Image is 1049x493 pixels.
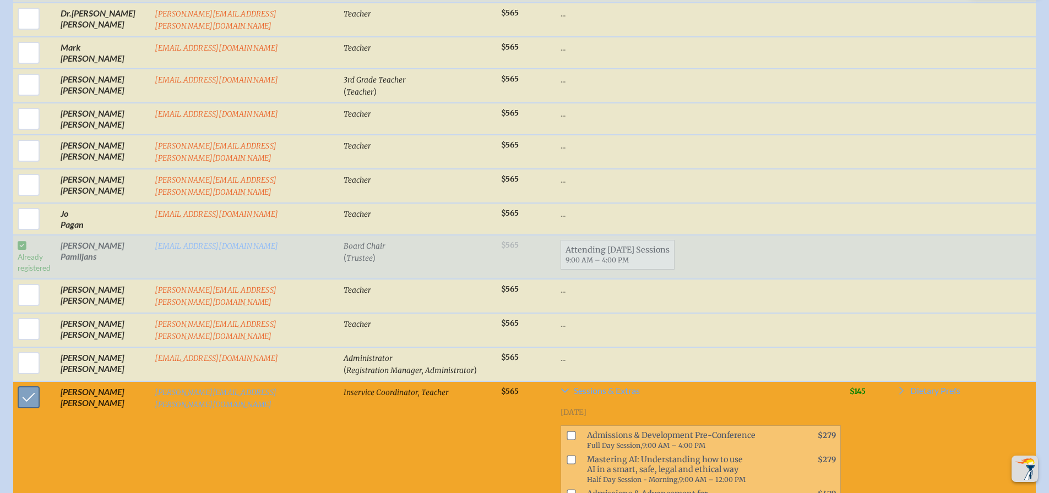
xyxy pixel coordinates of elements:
span: Teacher [344,176,371,185]
span: 9:00 AM – 12:00 PM [679,475,746,484]
span: $565 [501,209,519,218]
span: Attending [DATE] Sessions [561,243,674,267]
a: [EMAIL_ADDRESS][DOMAIN_NAME] [155,109,278,119]
td: [PERSON_NAME] [PERSON_NAME] [56,313,150,347]
a: [PERSON_NAME][EMAIL_ADDRESS][PERSON_NAME][DOMAIN_NAME] [155,141,276,163]
td: [PERSON_NAME] [PERSON_NAME] [56,279,150,313]
span: $279 [818,455,836,464]
span: Administrator [344,354,393,363]
span: Teacher [344,141,371,151]
span: Board Chair [344,242,385,251]
span: Teacher [344,210,371,219]
span: ( [344,364,346,375]
a: Dietary Prefs [897,386,960,399]
p: ... [561,208,841,219]
p: ... [561,174,841,185]
span: ( [344,252,346,262]
span: $145 [850,387,866,396]
span: 9:00 AM – 4:00 PM [566,256,629,264]
span: Registration Manager, Administrator [346,366,474,375]
a: [EMAIL_ADDRESS][DOMAIN_NAME] [155,75,278,85]
p: ... [561,74,841,85]
td: [PERSON_NAME] [PERSON_NAME] [56,135,150,169]
span: ( [344,86,346,96]
a: [PERSON_NAME][EMAIL_ADDRESS][PERSON_NAME][DOMAIN_NAME] [155,9,276,31]
span: Dr. [61,8,72,18]
span: Trustee [346,254,373,263]
span: Teacher [344,320,371,329]
span: $565 [501,174,519,184]
p: ... [561,318,841,329]
span: 3rd Grade Teacher [344,75,406,85]
a: [PERSON_NAME][EMAIL_ADDRESS][PERSON_NAME][DOMAIN_NAME] [155,388,276,409]
td: [PERSON_NAME] [PERSON_NAME] [56,69,150,103]
span: $565 [501,353,519,362]
td: Mark [PERSON_NAME] [56,37,150,69]
a: [PERSON_NAME][EMAIL_ADDRESS][PERSON_NAME][DOMAIN_NAME] [155,176,276,197]
span: $565 [501,74,519,84]
p: ... [561,352,841,363]
a: [EMAIL_ADDRESS][DOMAIN_NAME] [155,43,278,53]
span: Mastering AI: Understanding how to use AI in a smart, safe, legal and ethical way [583,452,792,486]
td: [PERSON_NAME] [PERSON_NAME] [56,347,150,381]
a: [PERSON_NAME][EMAIL_ADDRESS][PERSON_NAME][DOMAIN_NAME] [155,320,276,341]
span: 9:00 AM – 4:00 PM [642,441,705,450]
span: Teacher [344,43,371,53]
span: Half Day Session - Morning, [587,475,679,484]
span: Sessions & Extras [574,386,640,395]
p: ... [561,284,841,295]
a: [PERSON_NAME][EMAIL_ADDRESS][PERSON_NAME][DOMAIN_NAME] [155,286,276,307]
p: ... [561,140,841,151]
span: $565 [501,284,519,294]
span: Teacher [344,109,371,119]
span: $565 [501,140,519,150]
span: Admissions & Development Pre-Conference [583,428,792,452]
span: $565 [501,108,519,118]
img: To the top [1014,458,1036,480]
span: ) [373,252,376,262]
a: Sessions & Extras [561,386,841,399]
span: $565 [501,387,519,396]
span: Teacher [344,9,371,19]
a: [EMAIL_ADDRESS][DOMAIN_NAME] [155,210,278,219]
span: Teacher [344,286,371,295]
a: [EMAIL_ADDRESS][DOMAIN_NAME] [155,354,278,363]
td: [PERSON_NAME] [PERSON_NAME] [56,169,150,203]
p: ... [561,42,841,53]
span: $279 [818,431,836,440]
p: ... [561,8,841,19]
td: [PERSON_NAME] [PERSON_NAME] [56,3,150,37]
span: ) [474,364,477,375]
span: Teacher [346,87,374,97]
span: $565 [501,319,519,328]
td: [PERSON_NAME] Pamiljans [56,235,150,279]
span: ) [374,86,377,96]
span: $565 [501,42,519,52]
button: Scroll Top [1012,456,1038,482]
p: ... [561,108,841,119]
a: [EMAIL_ADDRESS][DOMAIN_NAME] [155,242,278,251]
span: Full Day Session, [587,441,642,450]
span: $565 [501,8,519,18]
span: [DATE] [561,408,586,417]
span: Dietary Prefs [910,386,960,395]
td: Jo Pagan [56,203,150,235]
span: Inservice Coordinator, Teacher [344,388,449,397]
td: [PERSON_NAME] [PERSON_NAME] [56,103,150,135]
